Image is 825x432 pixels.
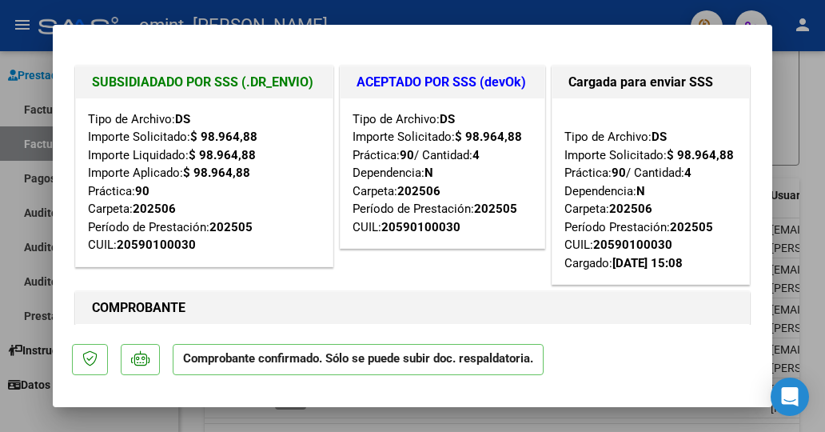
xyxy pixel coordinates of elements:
[474,202,517,216] strong: 202505
[636,184,645,198] strong: N
[357,73,529,92] h1: ACEPTADO POR SSS (devOk)
[400,148,414,162] strong: 90
[568,73,733,92] h1: Cargada para enviar SSS
[593,236,672,254] div: 20590100030
[564,110,737,273] div: Tipo de Archivo: Importe Solicitado: Práctica: / Cantidad: Dependencia: Carpeta: Período Prestaci...
[135,184,149,198] strong: 90
[173,344,544,375] p: Comprobante confirmado. Sólo se puede subir doc. respaldatoria.
[612,166,626,180] strong: 90
[175,112,190,126] strong: DS
[189,148,256,162] strong: $ 98.964,88
[612,256,683,270] strong: [DATE] 15:08
[455,130,522,144] strong: $ 98.964,88
[133,202,176,216] strong: 202506
[670,220,713,234] strong: 202505
[92,300,185,315] strong: COMPROBANTE
[684,166,691,180] strong: 4
[771,378,809,416] div: Open Intercom Messenger
[381,218,460,237] div: 20590100030
[472,148,480,162] strong: 4
[667,148,734,162] strong: $ 98.964,88
[190,130,257,144] strong: $ 98.964,88
[397,184,440,198] strong: 202506
[209,220,253,234] strong: 202505
[440,112,455,126] strong: DS
[609,202,652,216] strong: 202506
[424,166,433,180] strong: N
[353,110,533,237] div: Tipo de Archivo: Importe Solicitado: Práctica: / Cantidad: Dependencia: Carpeta: Período de Prest...
[183,166,250,180] strong: $ 98.964,88
[652,130,667,144] strong: DS
[117,236,196,254] div: 20590100030
[92,73,317,92] h1: SUBSIDIADADO POR SSS (.DR_ENVIO)
[88,110,321,254] div: Tipo de Archivo: Importe Solicitado: Importe Liquidado: Importe Aplicado: Práctica: Carpeta: Perí...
